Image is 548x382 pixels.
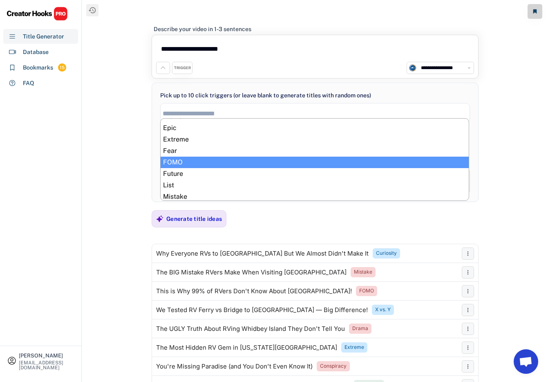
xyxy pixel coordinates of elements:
[58,64,66,71] div: 15
[354,269,372,276] div: Mistake
[409,64,416,72] img: channels4_profile.jpg
[156,269,347,276] div: The BIG Mistake RVers Make When Visiting [GEOGRAPHIC_DATA]
[156,363,313,370] div: You're Missing Paradise (and You Don't Even Know It)
[156,250,369,257] div: Why Everyone RVs to [GEOGRAPHIC_DATA] But We Almost Didn't Make It
[7,7,68,21] img: CHPRO%20Logo.svg
[344,344,364,351] div: Extreme
[161,191,469,202] li: Mistake
[161,168,469,180] li: Future
[161,122,469,134] li: Epic
[23,79,34,88] div: FAQ
[154,25,251,33] div: Describe your video in 1-3 sentences
[160,91,371,100] div: Pick up to 10 click triggers (or leave blank to generate titles with random ones)
[161,157,469,168] li: FOMO
[161,180,469,191] li: List
[156,288,352,294] div: This is Why 99% of RVers Don't Know About [GEOGRAPHIC_DATA]!
[156,326,345,332] div: The UGLY Truth About RVing Whidbey Island They Don't Tell You
[352,325,368,332] div: Drama
[166,215,222,222] div: Generate title ideas
[375,306,391,313] div: X vs. Y
[161,134,469,145] li: Extreme
[156,344,337,351] div: The Most Hidden RV Gem in [US_STATE][GEOGRAPHIC_DATA]
[23,48,49,56] div: Database
[514,349,538,374] a: Open chat
[23,32,64,41] div: Title Generator
[23,63,53,72] div: Bookmarks
[19,353,74,358] div: [PERSON_NAME]
[359,288,374,294] div: FOMO
[376,250,397,257] div: Curiosity
[156,307,368,313] div: We Tested RV Ferry vs Bridge to [GEOGRAPHIC_DATA] — Big Difference!
[161,145,469,157] li: Fear
[320,363,347,370] div: Conspiracy
[19,360,74,370] div: [EMAIL_ADDRESS][DOMAIN_NAME]
[174,65,191,71] div: TRIGGER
